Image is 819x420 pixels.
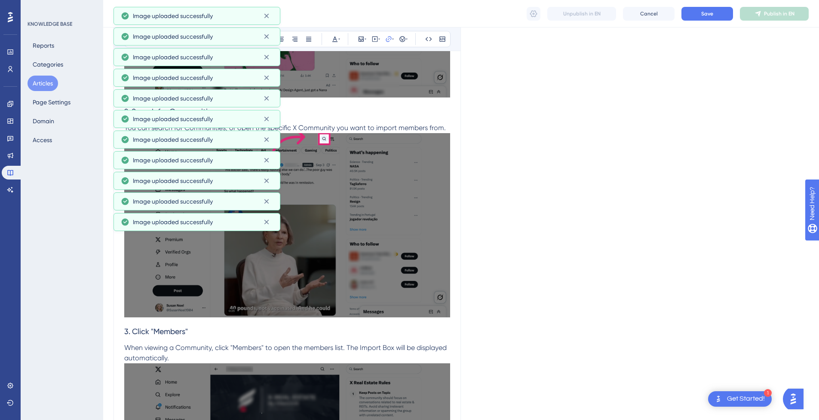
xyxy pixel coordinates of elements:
span: 3. Click "Members" [124,327,188,336]
span: Image uploaded successfully [133,11,213,21]
span: Image uploaded successfully [133,134,213,145]
span: Publish in EN [764,10,794,17]
span: You can search for Communities, or open the specific X Community you want to import members from. [124,124,446,132]
span: When viewing a Community, click "Members" to open the members list. The Import Box will be displa... [124,344,448,362]
button: Publish in EN [740,7,809,21]
span: Image uploaded successfully [133,155,213,165]
span: Cancel [640,10,658,17]
img: launcher-image-alternative-text [713,394,724,404]
button: Access [28,132,57,148]
span: Unpublish in EN [563,10,601,17]
button: Cancel [623,7,675,21]
span: Image uploaded successfully [133,31,213,42]
button: Reports [28,38,59,53]
div: Get Started! [727,394,765,404]
button: Domain [28,113,59,129]
span: Image uploaded successfully [133,217,213,227]
span: Image uploaded successfully [133,52,213,62]
button: Categories [28,57,68,72]
span: Save [701,10,713,17]
div: Open Get Started! checklist, remaining modules: 1 [708,391,772,407]
iframe: UserGuiding AI Assistant Launcher [783,386,809,412]
span: Image uploaded successfully [133,114,213,124]
button: Articles [28,76,58,91]
div: 1 [764,389,772,397]
div: KNOWLEDGE BASE [28,21,72,27]
button: Save [681,7,733,21]
span: Need Help? [20,2,54,12]
span: Image uploaded successfully [133,73,213,83]
button: Unpublish in EN [547,7,616,21]
span: Image uploaded successfully [133,176,213,186]
span: Image uploaded successfully [133,93,213,103]
button: Page Settings [28,94,76,110]
span: Image uploaded successfully [133,196,213,207]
